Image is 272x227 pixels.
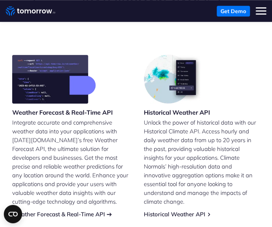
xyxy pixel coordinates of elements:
button: Toggle mobile menu [256,6,266,16]
p: Unlock the power of historical data with our Historical Climate API. Access hourly and daily weat... [144,118,260,206]
h3: Historical Weather API [144,108,210,117]
a: Get Demo [217,6,250,16]
a: Historical Weather API [144,211,205,218]
h3: Weather Forecast & Real-Time API [12,108,113,117]
a: Weather Forecast & Real-Time API [12,211,105,218]
p: Integrate accurate and comprehensive weather data into your applications with [DATE][DOMAIN_NAME]... [12,118,129,206]
button: Open CMP widget [4,205,22,223]
a: Home link [6,5,55,17]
